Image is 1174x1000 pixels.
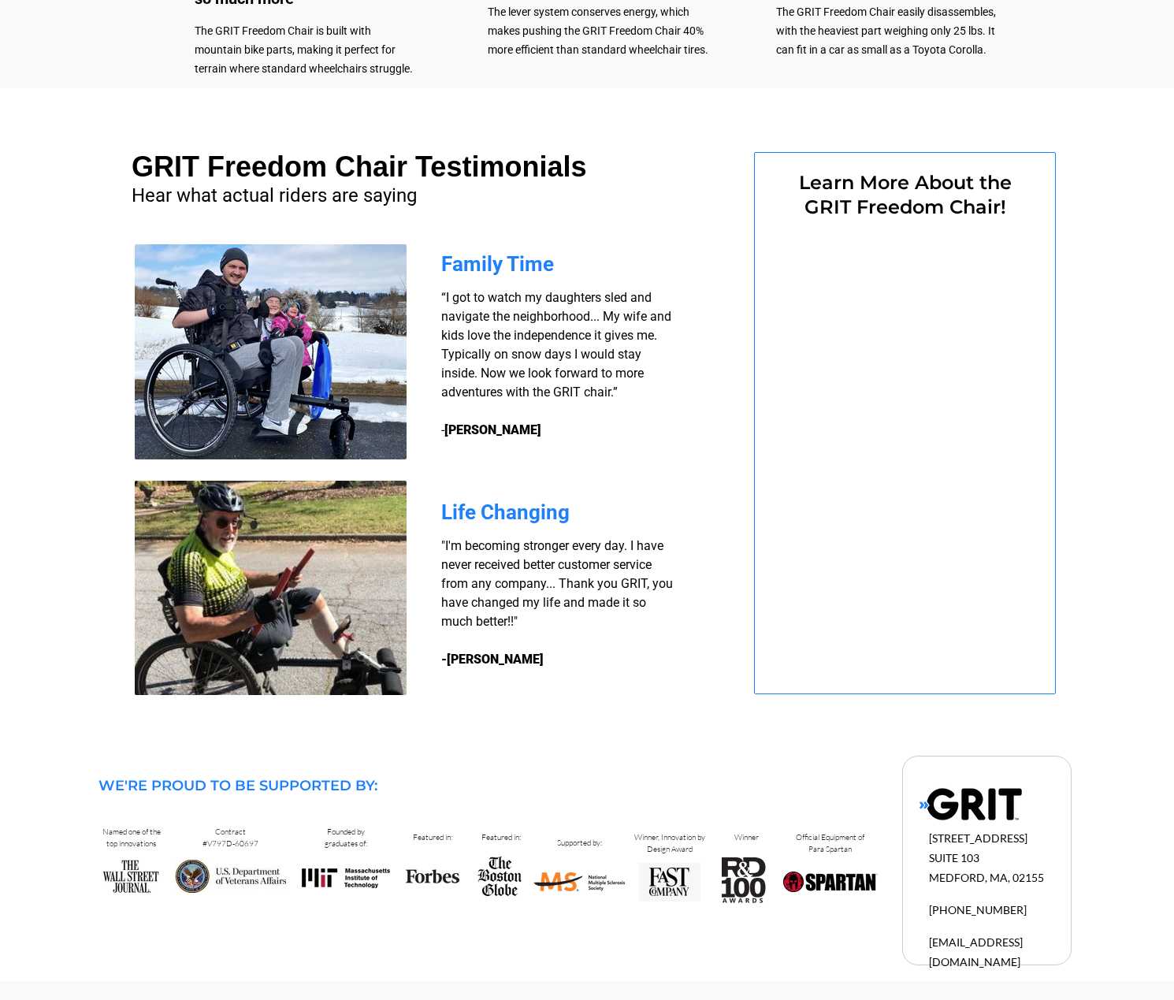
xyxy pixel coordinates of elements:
span: Life Changing [441,500,570,524]
span: Family Time [441,252,554,276]
span: The lever system conserves energy, which makes pushing the GRIT Freedom Chair 40% more efficient ... [488,6,708,56]
span: Winner [734,832,759,842]
span: Learn More About the GRIT Freedom Chair! [799,171,1012,218]
span: Featured in: [481,832,521,842]
span: SUITE 103 [929,851,979,864]
span: Official Equipment of Para Spartan [796,832,864,854]
span: Founded by graduates of: [325,827,367,849]
span: The GRIT Freedom Chair is built with mountain bike parts, making it perfect for terrain where sta... [195,24,413,75]
span: MEDFORD, MA, 02155 [929,871,1044,884]
span: GRIT Freedom Chair Testimonials [132,151,586,183]
span: Named one of the top innovations [102,827,161,849]
span: [STREET_ADDRESS] [929,831,1027,845]
span: “I got to watch my daughters sled and navigate the neighborhood... My wife and kids love the inde... [441,290,671,437]
span: Featured in: [413,832,452,842]
span: Supported by: [557,838,602,848]
span: [EMAIL_ADDRESS][DOMAIN_NAME] [929,935,1023,968]
strong: [PERSON_NAME] [444,422,541,437]
span: "I'm becoming stronger every day. I have never received better customer service from any company.... [441,538,673,629]
strong: -[PERSON_NAME] [441,652,544,667]
iframe: Form 0 [781,229,1029,652]
span: WE'RE PROUD TO BE SUPPORTED BY: [98,777,377,794]
span: The GRIT Freedom Chair easily disassembles, with the heaviest part weighing only 25 lbs. It can f... [776,6,996,56]
span: [PHONE_NUMBER] [929,903,1027,916]
span: Winner, Innovation by Design Award [634,832,705,854]
span: Contract #V797D-60697 [202,827,258,849]
span: Hear what actual riders are saying [132,184,417,206]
